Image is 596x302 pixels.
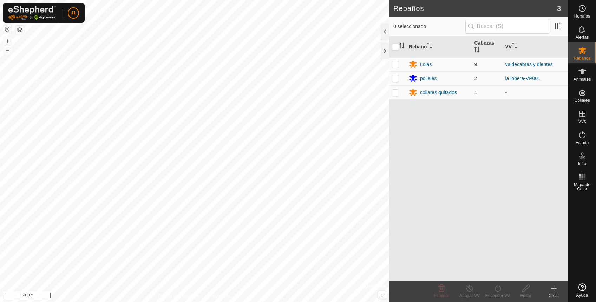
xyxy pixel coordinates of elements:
div: Lolas [420,61,432,68]
span: 3 [557,3,561,14]
span: 1 [474,90,477,95]
a: la lobera-VP001 [505,75,540,81]
div: collares quitados [420,89,457,96]
span: Rebaños [574,56,590,60]
span: VVs [578,119,586,124]
div: Apagar VV [456,293,484,299]
button: i [378,291,386,299]
span: Mapa de Calor [570,183,594,191]
a: Contáctenos [207,293,231,299]
span: Eliminar [434,293,449,298]
button: Restablecer Mapa [3,25,12,34]
span: Alertas [576,35,589,39]
span: Horarios [574,14,590,18]
img: Logo Gallagher [8,6,56,20]
a: valdecabras y dientes [505,61,552,67]
div: Encender VV [484,293,512,299]
span: Infra [578,162,586,166]
button: Capas del Mapa [15,26,24,34]
th: VV [502,37,568,58]
button: + [3,37,12,45]
span: 9 [474,61,477,67]
h2: Rebaños [393,4,557,13]
p-sorticon: Activar para ordenar [399,44,405,50]
div: Crear [540,293,568,299]
p-sorticon: Activar para ordenar [474,48,480,53]
button: – [3,46,12,54]
span: Animales [574,77,591,81]
div: Editar [512,293,540,299]
th: Cabezas [471,37,502,58]
span: J1 [71,9,76,17]
span: Ayuda [576,293,588,297]
div: pollales [420,75,437,82]
a: Política de Privacidad [158,293,199,299]
span: 0 seleccionado [393,23,465,30]
span: 2 [474,75,477,81]
th: Rebaño [406,37,472,58]
td: - [502,85,568,99]
a: Ayuda [568,281,596,300]
p-sorticon: Activar para ordenar [427,44,432,50]
span: Estado [576,140,589,145]
input: Buscar (S) [465,19,550,34]
span: Collares [574,98,590,103]
span: i [381,292,383,298]
p-sorticon: Activar para ordenar [512,44,517,50]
